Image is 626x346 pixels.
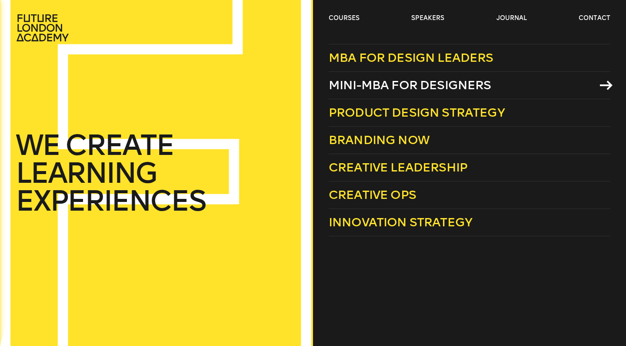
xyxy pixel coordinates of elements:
span: Branding Now [329,133,430,147]
a: contact [579,14,610,23]
span: Innovation Strategy [329,215,472,229]
a: courses [329,14,360,23]
a: Creative Ops [329,181,610,209]
a: MBA for Design Leaders [329,44,610,72]
span: Creative Leadership [329,160,467,175]
span: Mini-MBA for Designers [329,78,491,92]
a: Creative Leadership [329,154,610,181]
span: Product Design Strategy [329,105,505,120]
a: Branding Now [329,127,610,154]
a: Mini-MBA for Designers [329,72,610,99]
span: MBA for Design Leaders [329,50,493,65]
a: speakers [411,14,444,23]
a: Innovation Strategy [329,209,610,236]
span: Creative Ops [329,188,416,202]
a: Product Design Strategy [329,99,610,127]
a: journal [496,14,527,23]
